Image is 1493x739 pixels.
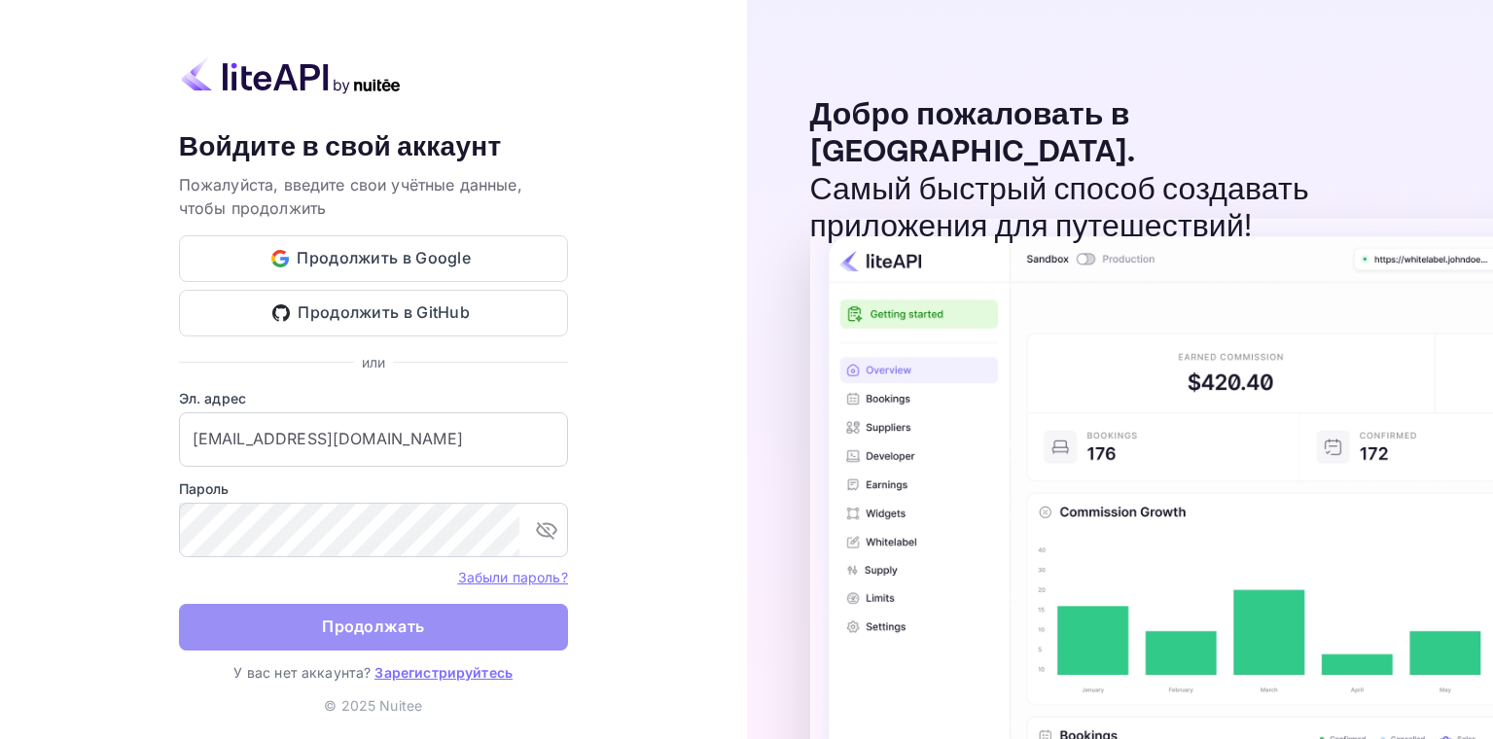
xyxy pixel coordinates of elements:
[324,697,422,714] ya-tr-span: © 2025 Nuitee
[233,664,371,681] ya-tr-span: У вас нет аккаунта?
[458,569,568,585] ya-tr-span: Забыли пароль?
[179,129,502,165] ya-tr-span: Войдите в свой аккаунт
[179,412,568,467] input: Введите свой адрес электронной почты
[179,390,246,406] ya-tr-span: Эл. адрес
[527,510,566,549] button: переключить видимость пароля
[458,567,568,586] a: Забыли пароль?
[810,170,1309,247] ya-tr-span: Самый быстрый способ создавать приложения для путешествий!
[179,175,522,218] ya-tr-span: Пожалуйста, введите свои учётные данные, чтобы продолжить
[810,95,1136,172] ya-tr-span: Добро пожаловать в [GEOGRAPHIC_DATA].
[374,664,513,681] a: Зарегистрируйтесь
[179,56,403,94] img: liteapi
[179,604,568,651] button: Продолжать
[322,614,424,640] ya-tr-span: Продолжать
[179,290,568,336] button: Продолжить в GitHub
[179,480,230,497] ya-tr-span: Пароль
[298,299,470,326] ya-tr-span: Продолжить в GitHub
[297,245,471,271] ya-tr-span: Продолжить в Google
[362,354,385,370] ya-tr-span: или
[179,235,568,282] button: Продолжить в Google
